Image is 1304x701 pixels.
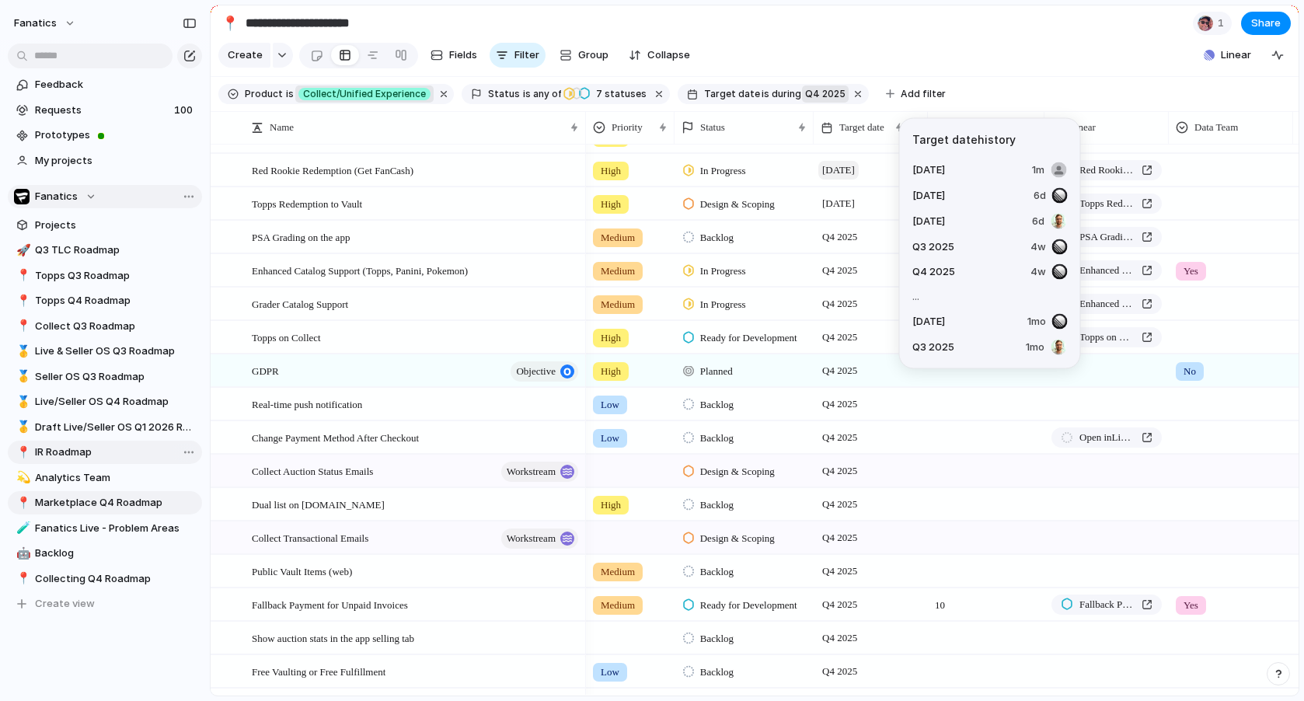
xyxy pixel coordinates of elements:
span: [DATE] [912,188,945,204]
button: 📍 [218,11,242,36]
span: Filter [514,47,539,63]
div: 📍 [221,12,239,33]
button: 🥇 [14,394,30,410]
span: Seller OS Q3 Roadmap [35,369,197,385]
button: isany of [520,85,564,103]
span: Linear [1221,47,1251,63]
a: 📍Marketplace Q4 Roadmap [8,491,202,514]
span: Design & Scoping [700,531,775,546]
span: My projects [35,153,197,169]
span: Fanatics Live - Problem Areas [35,521,197,536]
span: PSA Grading on the app [252,228,350,246]
span: Collecting Q4 Roadmap [35,571,197,587]
span: Fields [449,47,477,63]
span: Live/Seller OS Q4 Roadmap [35,394,197,410]
span: Backlog [700,397,734,413]
button: Fanatics [8,185,202,208]
button: Fields [424,43,483,68]
span: High [601,163,621,179]
span: fanatics [14,16,57,31]
span: Q4 2025 [805,87,846,101]
span: Q4 2025 [818,428,861,447]
span: Q3 TLC Roadmap [35,242,197,258]
span: [DATE] [912,313,945,329]
span: Enhanced Catalog Support (Topps, Panini, Pokemon) [1079,263,1135,278]
span: any of [531,87,561,101]
button: 🥇 [14,369,30,385]
div: 📍Topps Q3 Roadmap [8,264,202,288]
span: Draft Live/Seller OS Q1 2026 Roadmap [35,420,197,435]
span: is [286,87,294,101]
span: Backlog [700,497,734,513]
a: Open inLinear [1051,427,1162,448]
a: 📍IR Roadmap [8,441,202,464]
span: ... [912,289,919,305]
div: 🥇 [16,393,27,411]
span: Q4 2025 [818,295,861,313]
span: Medium [601,297,635,312]
span: Analytics Team [35,470,197,486]
a: 🧪Fanatics Live - Problem Areas [8,517,202,540]
span: Create view [35,596,95,612]
span: High [601,497,621,513]
div: 🚀 [16,242,27,260]
button: 🥇 [14,420,30,435]
button: 📍 [14,268,30,284]
button: 🥇 [14,344,30,359]
button: 📍 [14,571,30,587]
span: Q3 2025 [912,339,954,354]
span: Design & Scoping [700,197,775,212]
span: Q4 2025 [818,662,861,681]
span: Status [700,120,725,135]
span: Topps Redemption to Vault [252,194,362,212]
a: 🚀Q3 TLC Roadmap [8,239,202,262]
span: Group [578,47,608,63]
span: Q3 2025 [912,239,954,255]
button: 📍 [14,319,30,334]
a: 🤖Backlog [8,542,202,565]
span: Q4 2025 [818,629,861,647]
button: Q4 2025 [802,85,849,103]
button: 7 statuses [563,85,650,103]
button: 🧪 [14,521,30,536]
span: Yes [1184,598,1198,613]
span: Show auction stats in the app selling tab [252,629,414,647]
span: Backlog [700,664,734,680]
span: 7 [591,88,605,99]
a: Requests100 [8,99,202,122]
button: fanatics [7,11,84,36]
span: Topps Q3 Roadmap [35,268,197,284]
span: 1mo [1026,339,1044,354]
span: Low [601,397,619,413]
span: Target date [839,120,884,135]
span: Q4 2025 [818,261,861,280]
a: Feedback [8,73,202,96]
span: Fanatics [35,189,78,204]
a: 🥇Seller OS Q3 Roadmap [8,365,202,389]
div: 🥇Live & Seller OS Q3 Roadmap [8,340,202,363]
button: Create [218,43,270,68]
span: Backlog [700,431,734,446]
span: In Progress [700,297,746,312]
span: [DATE] [818,161,859,180]
button: 📍 [14,495,30,511]
button: objective [511,361,578,382]
span: Q4 2025 [818,562,861,581]
span: Change Payment Method After Checkout [252,428,419,446]
span: Public Vault Items (web) [252,562,352,580]
span: 10 [929,589,1044,613]
span: Free Vaulting or Free Fulfillment [252,662,385,680]
a: Projects [8,214,202,237]
span: Feedback [35,77,197,92]
span: Linear [1069,120,1096,135]
span: Target date history [912,131,1068,148]
span: [DATE] [818,194,859,213]
span: workstream [507,461,556,483]
span: Enhanced Catalog Support (Topps, Panini, Pokemon) [1079,296,1135,312]
span: Q4 2025 [818,228,861,246]
span: Q4 2025 [818,495,861,514]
